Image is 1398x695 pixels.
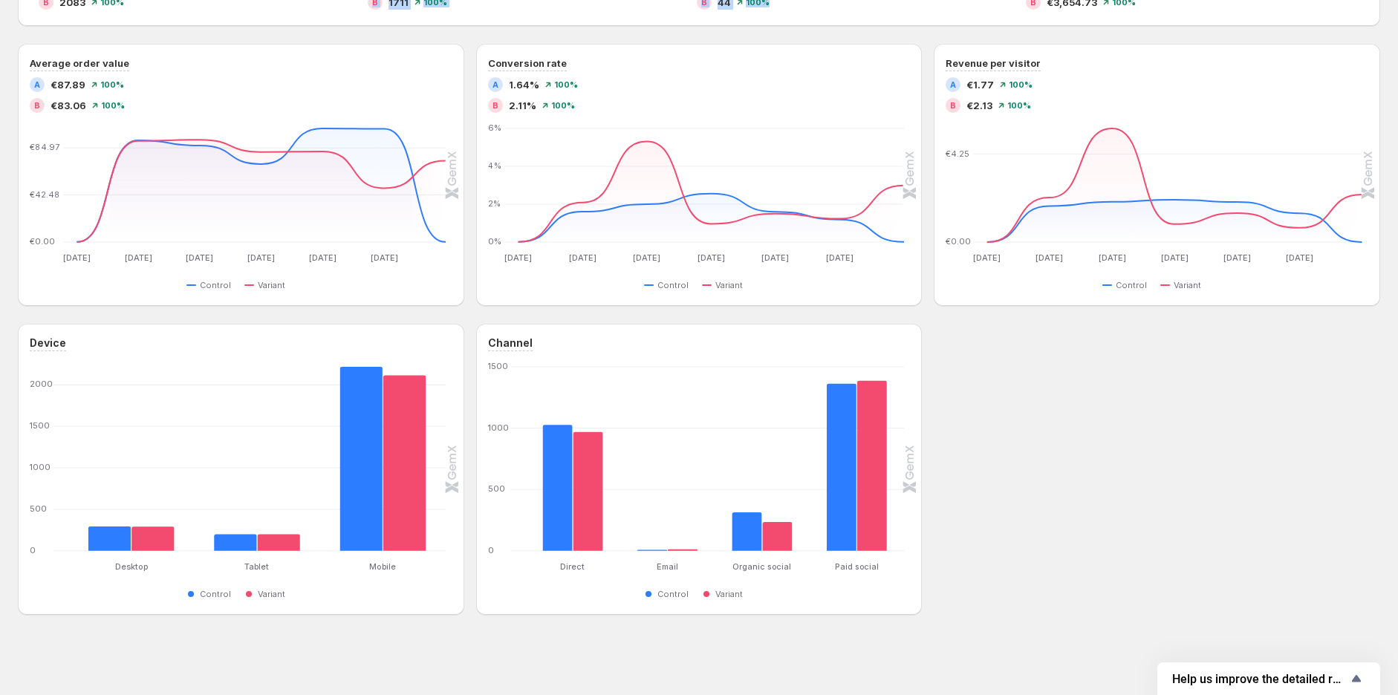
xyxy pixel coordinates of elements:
[732,477,761,551] rect: Control 313
[950,80,956,89] h2: A
[488,160,501,171] text: 4%
[715,279,743,291] span: Variant
[30,142,59,152] text: €84.97
[1172,670,1365,688] button: Show survey - Help us improve the detailed report for A/B campaigns
[966,77,994,92] span: €1.77
[488,236,501,247] text: 0%
[525,367,620,551] g: Direct: Control 1027,Variant 968
[946,56,1041,71] h3: Revenue per visitor
[30,462,51,472] text: 1000
[946,149,969,159] text: €4.25
[488,361,508,371] text: 1500
[125,252,152,263] text: [DATE]
[370,561,397,572] text: Mobile
[245,561,270,572] text: Tablet
[657,561,678,572] text: Email
[620,367,715,551] g: Email: Control 8,Variant 13
[488,336,533,350] h3: Channel
[715,367,810,551] g: Organic social: Control 313,Variant 235
[30,189,60,200] text: €42.48
[101,101,125,110] span: 100 %
[732,561,791,572] text: Organic social
[542,389,572,551] rect: Control 1027
[371,252,398,263] text: [DATE]
[509,77,539,92] span: 1.64%
[667,514,697,551] rect: Variant 13
[200,279,231,291] span: Control
[488,483,505,494] text: 500
[258,588,285,600] span: Variant
[244,585,291,603] button: Variant
[30,545,36,555] text: 0
[492,80,498,89] h2: A
[946,236,971,247] text: €0.00
[34,101,40,110] h2: B
[1116,279,1147,291] span: Control
[856,367,886,551] rect: Variant 1387
[966,98,992,113] span: €2.13
[554,80,578,89] span: 100 %
[186,585,237,603] button: Control
[702,585,749,603] button: Variant
[30,420,50,431] text: 1500
[950,101,956,110] h2: B
[568,252,596,263] text: [DATE]
[51,98,86,113] span: €83.06
[258,279,285,291] span: Variant
[488,422,509,433] text: 1000
[30,379,53,389] text: 2000
[488,56,567,71] h3: Conversion rate
[186,276,237,294] button: Control
[573,397,602,551] rect: Variant 968
[810,367,905,551] g: Paid social: Control 1362,Variant 1387
[131,492,175,551] rect: Variant 290
[492,101,498,110] h2: B
[200,588,231,600] span: Control
[115,561,148,572] text: Desktop
[247,252,275,263] text: [DATE]
[1286,252,1313,263] text: [DATE]
[1174,279,1201,291] span: Variant
[88,491,131,551] rect: Control 293
[30,336,66,350] h3: Device
[309,252,337,263] text: [DATE]
[827,367,856,551] rect: Control 1362
[194,367,320,551] g: Tablet: Control 200,Variant 199
[835,561,879,572] text: Paid social
[320,367,446,551] g: Mobile: Control 2217,Variant 2114
[504,252,532,263] text: [DATE]
[1172,672,1347,686] span: Help us improve the detailed report for A/B campaigns
[644,585,695,603] button: Control
[488,198,501,209] text: 2%
[698,252,725,263] text: [DATE]
[1009,80,1033,89] span: 100 %
[644,276,695,294] button: Control
[560,561,585,572] text: Direct
[633,252,660,263] text: [DATE]
[100,80,124,89] span: 100 %
[637,515,667,551] rect: Control 8
[657,279,689,291] span: Control
[244,276,291,294] button: Variant
[1160,276,1207,294] button: Variant
[30,503,47,514] text: 500
[1036,252,1064,263] text: [DATE]
[383,367,426,551] rect: Variant 2114
[509,98,536,113] span: 2.11%
[657,588,689,600] span: Control
[68,367,195,551] g: Desktop: Control 293,Variant 290
[340,367,383,551] rect: Control 2217
[762,486,792,551] rect: Variant 235
[186,252,214,263] text: [DATE]
[1099,252,1126,263] text: [DATE]
[1223,252,1251,263] text: [DATE]
[715,588,743,600] span: Variant
[1161,252,1189,263] text: [DATE]
[826,252,854,263] text: [DATE]
[30,56,129,71] h3: Average order value
[214,499,257,551] rect: Control 200
[30,236,55,247] text: €0.00
[1007,101,1031,110] span: 100 %
[257,499,300,551] rect: Variant 199
[488,123,501,133] text: 6%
